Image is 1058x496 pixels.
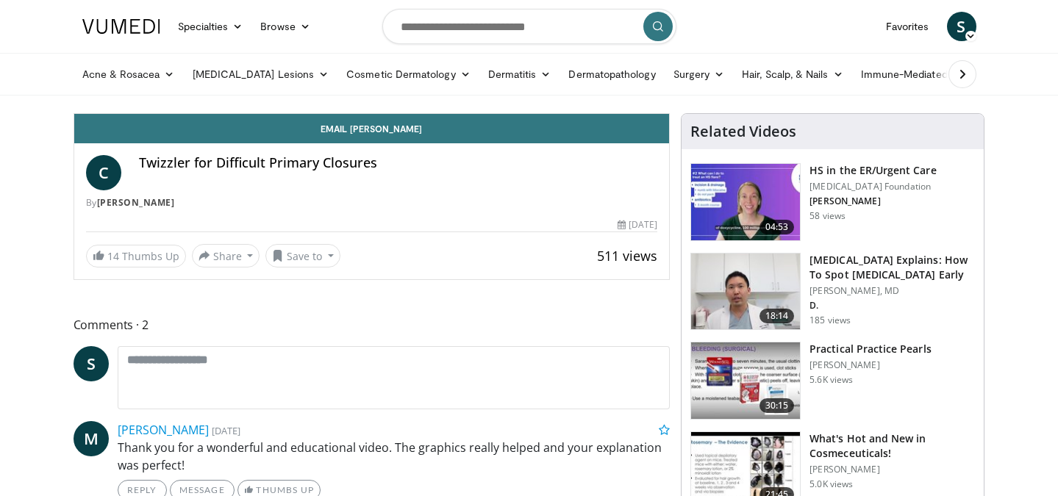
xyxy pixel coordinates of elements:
[809,195,936,207] p: [PERSON_NAME]
[139,155,658,171] h4: Twizzler for Difficult Primary Closures
[597,247,657,265] span: 511 views
[86,155,121,190] a: C
[265,244,340,267] button: Save to
[809,478,853,490] p: 5.0K views
[759,220,795,234] span: 04:53
[809,315,851,326] p: 185 views
[86,245,186,267] a: 14 Thumbs Up
[86,196,658,209] div: By
[809,210,846,222] p: 58 views
[107,249,119,263] span: 14
[560,60,664,89] a: Dermatopathology
[809,464,975,475] p: [PERSON_NAME]
[74,315,671,334] span: Comments 2
[74,421,109,456] a: M
[691,254,800,330] img: 3a6debdd-43bd-4619-92d6-706b5511afd1.150x105_q85_crop-smart_upscale.jpg
[733,60,851,89] a: Hair, Scalp, & Nails
[809,374,853,386] p: 5.6K views
[118,422,209,438] a: [PERSON_NAME]
[74,114,670,143] a: Email [PERSON_NAME]
[337,60,479,89] a: Cosmetic Dermatology
[759,398,795,413] span: 30:15
[947,12,976,41] a: S
[479,60,560,89] a: Dermatitis
[251,12,319,41] a: Browse
[82,19,160,34] img: VuMedi Logo
[852,60,971,89] a: Immune-Mediated
[690,253,975,331] a: 18:14 [MEDICAL_DATA] Explains: How To Spot [MEDICAL_DATA] Early [PERSON_NAME], MD D. 185 views
[212,424,240,437] small: [DATE]
[169,12,252,41] a: Specialties
[809,431,975,461] h3: What's Hot and New in Cosmeceuticals!
[74,346,109,381] a: S
[809,342,932,356] h3: Practical Practice Pearls
[809,285,975,297] p: [PERSON_NAME], MD
[618,218,657,231] div: [DATE]
[74,60,184,89] a: Acne & Rosacea
[877,12,938,41] a: Favorites
[184,60,338,89] a: [MEDICAL_DATA] Lesions
[809,163,936,178] h3: HS in the ER/Urgent Care
[382,9,676,44] input: Search topics, interventions
[809,300,975,312] p: D.
[192,244,260,267] button: Share
[809,253,975,282] h3: [MEDICAL_DATA] Explains: How To Spot [MEDICAL_DATA] Early
[759,309,795,323] span: 18:14
[691,164,800,240] img: 0a0b59f9-8b88-4635-b6d0-3655c2695d13.150x105_q85_crop-smart_upscale.jpg
[665,60,734,89] a: Surgery
[690,123,796,140] h4: Related Videos
[690,163,975,241] a: 04:53 HS in the ER/Urgent Care [MEDICAL_DATA] Foundation [PERSON_NAME] 58 views
[809,181,936,193] p: [MEDICAL_DATA] Foundation
[118,439,671,474] p: Thank you for a wonderful and educational video. The graphics really helped and your explanation ...
[97,196,175,209] a: [PERSON_NAME]
[691,342,800,419] img: e954cc68-b8ad-467a-b756-b9b49831c129.150x105_q85_crop-smart_upscale.jpg
[809,359,932,371] p: [PERSON_NAME]
[690,342,975,420] a: 30:15 Practical Practice Pearls [PERSON_NAME] 5.6K views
